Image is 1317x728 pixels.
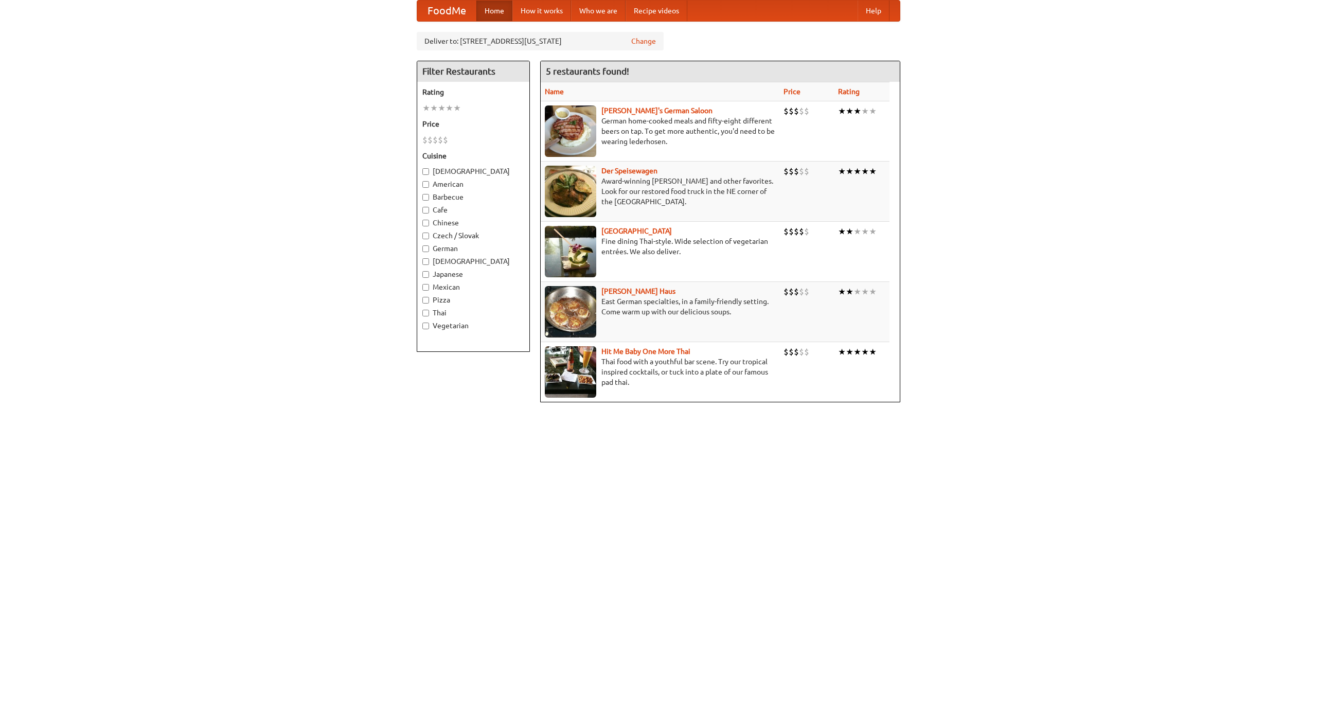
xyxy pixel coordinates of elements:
li: $ [794,166,799,177]
a: Rating [838,87,860,96]
li: ★ [838,346,846,358]
li: ★ [846,346,853,358]
input: Czech / Slovak [422,233,429,239]
label: Japanese [422,269,524,279]
li: $ [428,134,433,146]
img: speisewagen.jpg [545,166,596,217]
li: $ [799,166,804,177]
li: ★ [853,346,861,358]
li: $ [804,286,809,297]
li: $ [789,226,794,237]
p: German home-cooked meals and fifty-eight different beers on tap. To get more authentic, you'd nee... [545,116,775,147]
li: $ [438,134,443,146]
input: [DEMOGRAPHIC_DATA] [422,168,429,175]
label: Cafe [422,205,524,215]
li: $ [804,105,809,117]
img: babythai.jpg [545,346,596,398]
li: $ [784,346,789,358]
li: $ [804,226,809,237]
input: Vegetarian [422,323,429,329]
input: Mexican [422,284,429,291]
p: East German specialties, in a family-friendly setting. Come warm up with our delicious soups. [545,296,775,317]
label: Vegetarian [422,321,524,331]
b: [GEOGRAPHIC_DATA] [601,227,672,235]
li: $ [789,286,794,297]
li: $ [443,134,448,146]
ng-pluralize: 5 restaurants found! [546,66,629,76]
a: Help [858,1,889,21]
li: $ [799,226,804,237]
li: $ [789,166,794,177]
input: American [422,181,429,188]
li: $ [789,346,794,358]
li: ★ [869,346,877,358]
li: ★ [422,102,430,114]
li: ★ [861,286,869,297]
a: [PERSON_NAME] Haus [601,287,675,295]
li: $ [433,134,438,146]
li: ★ [869,166,877,177]
input: German [422,245,429,252]
li: ★ [846,226,853,237]
label: Chinese [422,218,524,228]
li: $ [799,286,804,297]
li: $ [804,346,809,358]
a: How it works [512,1,571,21]
li: ★ [838,166,846,177]
label: [DEMOGRAPHIC_DATA] [422,166,524,176]
li: $ [799,105,804,117]
li: $ [789,105,794,117]
li: $ [784,105,789,117]
li: ★ [869,105,877,117]
li: ★ [846,105,853,117]
h5: Rating [422,87,524,97]
li: $ [794,105,799,117]
li: ★ [861,166,869,177]
li: ★ [453,102,461,114]
img: kohlhaus.jpg [545,286,596,338]
label: Pizza [422,295,524,305]
li: $ [784,286,789,297]
li: ★ [869,286,877,297]
img: esthers.jpg [545,105,596,157]
li: $ [784,166,789,177]
li: $ [784,226,789,237]
a: FoodMe [417,1,476,21]
li: ★ [846,286,853,297]
input: Cafe [422,207,429,214]
li: ★ [853,286,861,297]
li: ★ [853,226,861,237]
li: ★ [861,226,869,237]
label: Thai [422,308,524,318]
li: ★ [430,102,438,114]
li: ★ [846,166,853,177]
a: Der Speisewagen [601,167,657,175]
a: Change [631,36,656,46]
a: Hit Me Baby One More Thai [601,347,690,356]
input: Pizza [422,297,429,304]
li: $ [794,226,799,237]
li: ★ [861,346,869,358]
label: Czech / Slovak [422,230,524,241]
input: Thai [422,310,429,316]
label: Mexican [422,282,524,292]
li: $ [799,346,804,358]
li: ★ [853,105,861,117]
input: Barbecue [422,194,429,201]
li: ★ [869,226,877,237]
p: Fine dining Thai-style. Wide selection of vegetarian entrées. We also deliver. [545,236,775,257]
a: Recipe videos [626,1,687,21]
a: Home [476,1,512,21]
li: ★ [838,226,846,237]
h4: Filter Restaurants [417,61,529,82]
label: Barbecue [422,192,524,202]
a: [PERSON_NAME]'s German Saloon [601,106,713,115]
img: satay.jpg [545,226,596,277]
a: Price [784,87,800,96]
li: ★ [861,105,869,117]
li: ★ [838,286,846,297]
